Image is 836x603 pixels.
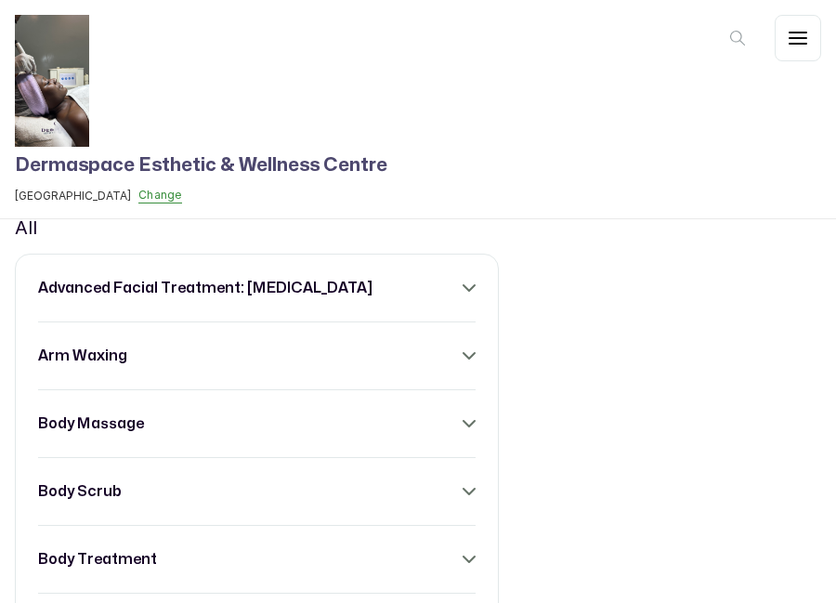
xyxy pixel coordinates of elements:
h3: arm waxing [38,345,127,367]
button: Change [138,188,182,203]
p: All [15,213,37,243]
h3: body scrub [38,480,122,503]
h3: body massage [38,413,144,435]
span: [GEOGRAPHIC_DATA] [15,189,131,203]
h3: body treatment [38,548,157,570]
img: business logo [15,15,89,147]
h1: Dermaspace Esthetic & Wellness Centre [15,151,387,180]
h3: advanced facial treatment: [MEDICAL_DATA] [38,277,372,299]
button: [GEOGRAPHIC_DATA]Change [15,188,387,203]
